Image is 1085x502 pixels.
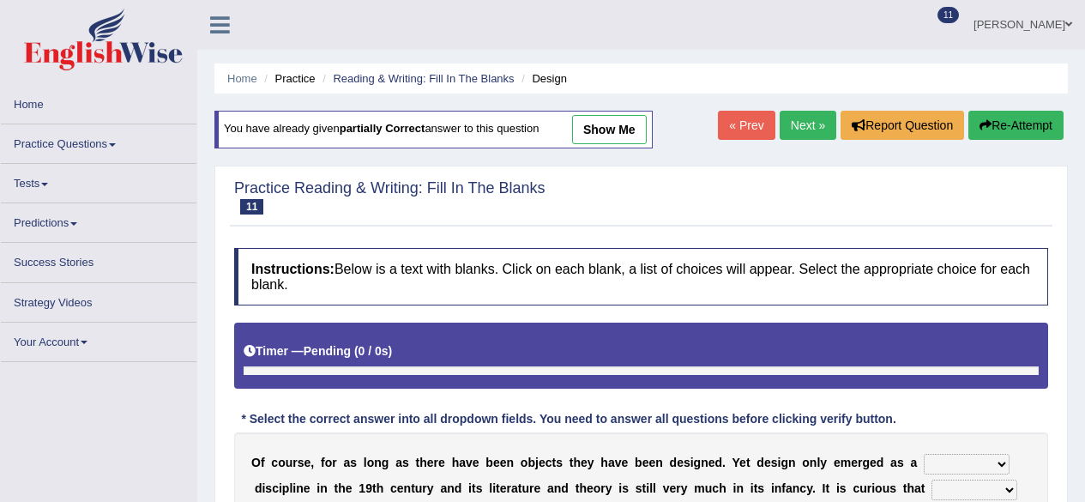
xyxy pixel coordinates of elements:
[890,456,897,469] b: a
[321,456,325,469] b: f
[579,481,587,495] b: h
[452,456,460,469] b: h
[527,456,535,469] b: b
[343,456,350,469] b: a
[278,456,286,469] b: o
[775,481,782,495] b: n
[594,481,601,495] b: o
[310,456,314,469] b: ,
[365,481,372,495] b: 9
[968,111,1064,140] button: Re-Attempt
[676,481,680,495] b: r
[271,456,278,469] b: c
[1,85,196,118] a: Home
[889,481,896,495] b: s
[506,481,510,495] b: r
[1,203,196,237] a: Predictions
[261,456,265,469] b: f
[561,481,569,495] b: d
[655,456,663,469] b: n
[836,481,840,495] b: i
[606,481,612,495] b: y
[903,481,907,495] b: t
[754,481,758,495] b: t
[636,481,642,495] b: s
[316,481,320,495] b: i
[802,456,810,469] b: o
[615,456,622,469] b: v
[622,481,629,495] b: s
[621,456,628,469] b: e
[719,481,726,495] b: h
[377,481,384,495] b: h
[910,456,917,469] b: a
[240,199,263,215] span: 11
[618,481,622,495] b: i
[859,481,867,495] b: u
[757,481,764,495] b: s
[251,456,261,469] b: O
[459,456,466,469] b: a
[858,456,862,469] b: r
[325,456,333,469] b: o
[573,456,581,469] b: h
[272,481,279,495] b: c
[778,456,781,469] b: i
[397,481,404,495] b: e
[694,481,704,495] b: m
[416,456,420,469] b: t
[806,481,812,495] b: y
[771,481,775,495] b: i
[472,481,476,495] b: t
[404,481,412,495] b: n
[476,481,483,495] b: s
[739,456,746,469] b: e
[883,481,890,495] b: u
[600,456,608,469] b: h
[468,481,472,495] b: i
[1,323,196,356] a: Your Account
[440,481,447,495] b: a
[841,111,964,140] button: Report Question
[364,456,367,469] b: l
[500,456,507,469] b: e
[359,481,365,495] b: 1
[670,456,678,469] b: d
[581,456,588,469] b: e
[234,248,1048,305] h4: Below is a text with blanks. Click on each blank, a list of choices will appear. Select the appro...
[914,481,921,495] b: a
[304,481,310,495] b: e
[234,410,903,428] div: * Select the correct answer into all dropdown fields. You need to answer all questions before cli...
[1,243,196,276] a: Success Stories
[346,481,353,495] b: e
[570,456,574,469] b: t
[493,456,500,469] b: e
[286,456,293,469] b: u
[840,481,847,495] b: s
[447,481,455,495] b: n
[554,481,562,495] b: n
[781,456,788,469] b: g
[382,456,389,469] b: g
[600,481,605,495] b: r
[438,456,445,469] b: e
[1,164,196,197] a: Tests
[427,481,434,495] b: y
[937,7,959,23] span: 11
[764,456,771,469] b: e
[635,456,642,469] b: b
[265,481,272,495] b: s
[518,481,522,495] b: t
[587,481,594,495] b: e
[395,456,402,469] b: a
[214,111,653,148] div: You have already given answer to this question
[799,481,806,495] b: c
[402,456,409,469] b: s
[788,456,796,469] b: n
[533,481,540,495] b: e
[870,456,877,469] b: e
[572,115,647,144] a: show me
[736,481,744,495] b: n
[350,456,357,469] b: s
[684,456,690,469] b: s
